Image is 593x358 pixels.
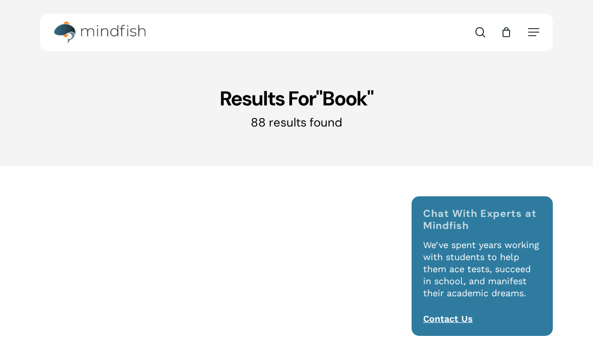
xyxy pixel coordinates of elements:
h4: Chat With Experts at Mindfish [423,207,542,231]
a: Navigation Menu [528,27,539,37]
p: We’ve spent years working with students to help them ace tests, succeed in school, and manifest t... [423,239,542,313]
a: Cart [501,27,512,38]
a: Contact Us [423,313,473,324]
span: "Book" [316,85,373,111]
header: Main Menu [40,14,553,51]
span: 88 results found [251,114,342,130]
h1: Results For [40,86,553,111]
